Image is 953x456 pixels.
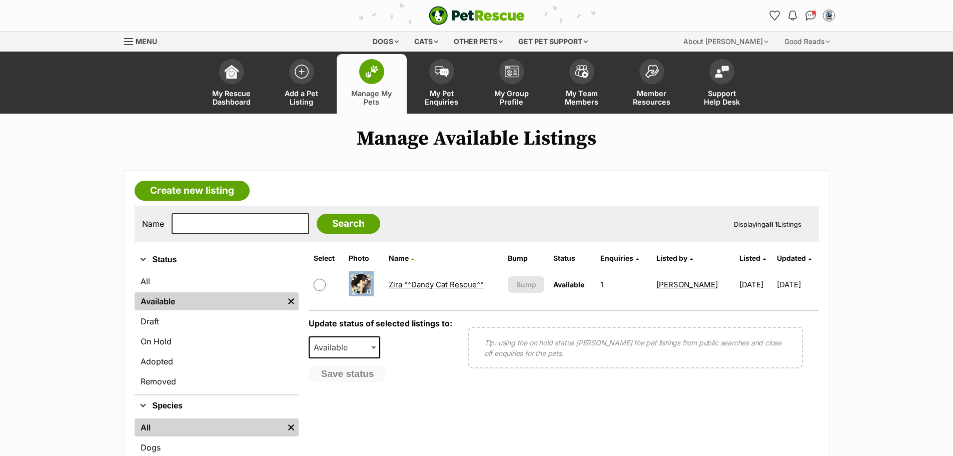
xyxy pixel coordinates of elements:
[504,250,549,266] th: Bump
[284,418,299,436] a: Remove filter
[600,254,639,262] a: Enquiries
[135,399,299,412] button: Species
[785,8,801,24] button: Notifications
[777,267,817,302] td: [DATE]
[135,272,299,290] a: All
[805,11,816,21] img: chat-41dd97257d64d25036548639549fe6c8038ab92f7586957e7f3b1b290dea8141.svg
[429,6,525,25] img: logo-e224e6f780fb5917bec1dbf3a21bbac754714ae5b6737aabdf751b685950b380.svg
[317,214,380,234] input: Search
[124,32,164,50] a: Menu
[309,318,452,328] label: Update status of selected listings to:
[310,250,344,266] th: Select
[656,254,687,262] span: Listed by
[267,54,337,114] a: Add a Pet Listing
[484,337,787,358] p: Tip: using the on hold status [PERSON_NAME] the pet listings from public searches and close off e...
[734,220,801,228] span: Displaying Listings
[767,8,783,24] a: Favourites
[511,32,595,52] div: Get pet support
[407,32,445,52] div: Cats
[209,89,254,106] span: My Rescue Dashboard
[135,312,299,330] a: Draft
[765,220,778,228] strong: all 1
[656,280,718,289] a: [PERSON_NAME]
[135,253,299,266] button: Status
[699,89,744,106] span: Support Help Desk
[429,6,525,25] a: PetRescue
[349,89,394,106] span: Manage My Pets
[142,219,164,228] label: Name
[596,267,651,302] td: 1
[279,89,324,106] span: Add a Pet Listing
[547,54,617,114] a: My Team Members
[447,32,510,52] div: Other pets
[656,254,693,262] a: Listed by
[821,8,837,24] button: My account
[559,89,604,106] span: My Team Members
[687,54,757,114] a: Support Help Desk
[777,254,806,262] span: Updated
[365,65,379,78] img: manage-my-pets-icon-02211641906a0b7f246fdf0571729dbe1e7629f14944591b6c1af311fb30b64b.svg
[715,66,729,78] img: help-desk-icon-fdf02630f3aa405de69fd3d07c3f3aa587a6932b1a1747fa1d2bba05be0121f9.svg
[645,65,659,78] img: member-resources-icon-8e73f808a243e03378d46382f2149f9095a855e16c252ad45f914b54edf8863c.svg
[735,267,776,302] td: [DATE]
[135,181,250,201] a: Create new listing
[135,270,299,394] div: Status
[516,279,536,290] span: Bump
[600,254,633,262] span: translation missing: en.admin.listings.index.attributes.enquiries
[824,11,834,21] img: Melissa Mitchell profile pic
[389,254,409,262] span: Name
[309,336,381,358] span: Available
[553,280,584,289] span: Available
[197,54,267,114] a: My Rescue Dashboard
[407,54,477,114] a: My Pet Enquiries
[676,32,775,52] div: About [PERSON_NAME]
[777,254,811,262] a: Updated
[777,32,837,52] div: Good Reads
[295,65,309,79] img: add-pet-listing-icon-0afa8454b4691262ce3f59096e99ab1cd57d4a30225e0717b998d2c9b9846f56.svg
[389,280,484,289] a: Zira ^^Dandy Cat Rescue^^
[284,292,299,310] a: Remove filter
[310,340,358,354] span: Available
[135,292,284,310] a: Available
[508,276,545,293] button: Bump
[505,66,519,78] img: group-profile-icon-3fa3cf56718a62981997c0bc7e787c4b2cf8bcc04b72c1350f741eb67cf2f40e.svg
[135,372,299,390] a: Removed
[629,89,674,106] span: Member Resources
[477,54,547,114] a: My Group Profile
[575,65,589,78] img: team-members-icon-5396bd8760b3fe7c0b43da4ab00e1e3bb1a5d9ba89233759b79545d2d3fc5d0d.svg
[389,254,414,262] a: Name
[435,66,449,77] img: pet-enquiries-icon-7e3ad2cf08bfb03b45e93fb7055b45f3efa6380592205ae92323e6603595dc1f.svg
[788,11,796,21] img: notifications-46538b983faf8c2785f20acdc204bb7945ddae34d4c08c2a6579f10ce5e182be.svg
[136,37,157,46] span: Menu
[767,8,837,24] ul: Account quick links
[135,352,299,370] a: Adopted
[419,89,464,106] span: My Pet Enquiries
[739,254,760,262] span: Listed
[803,8,819,24] a: Conversations
[135,418,284,436] a: All
[739,254,766,262] a: Listed
[617,54,687,114] a: Member Resources
[135,332,299,350] a: On Hold
[366,32,406,52] div: Dogs
[337,54,407,114] a: Manage My Pets
[225,65,239,79] img: dashboard-icon-eb2f2d2d3e046f16d808141f083e7271f6b2e854fb5c12c21221c1fb7104beca.svg
[489,89,534,106] span: My Group Profile
[345,250,384,266] th: Photo
[309,366,387,382] button: Save status
[549,250,595,266] th: Status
